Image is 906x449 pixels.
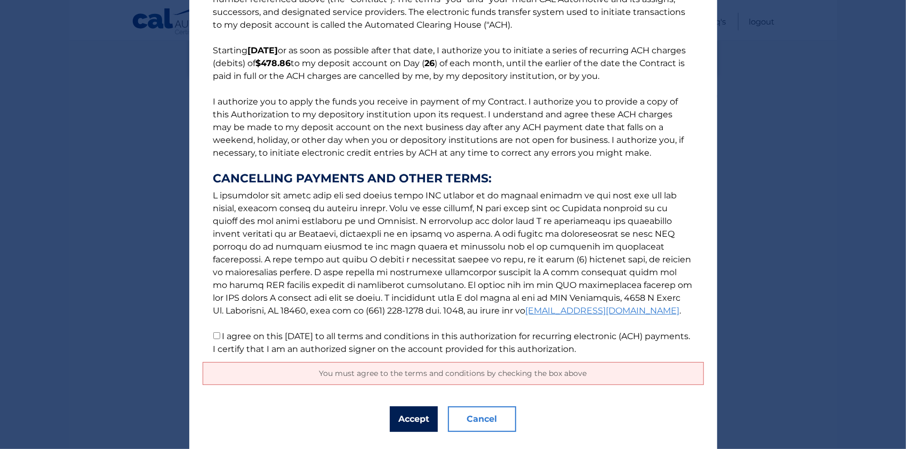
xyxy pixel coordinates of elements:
b: $478.86 [256,58,291,68]
button: Accept [390,406,438,432]
strong: CANCELLING PAYMENTS AND OTHER TERMS: [213,172,693,185]
b: [DATE] [248,45,278,55]
span: You must agree to the terms and conditions by checking the box above [319,368,587,378]
a: [EMAIL_ADDRESS][DOMAIN_NAME] [526,306,680,316]
b: 26 [425,58,435,68]
button: Cancel [448,406,516,432]
label: I agree on this [DATE] to all terms and conditions in this authorization for recurring electronic... [213,331,691,354]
